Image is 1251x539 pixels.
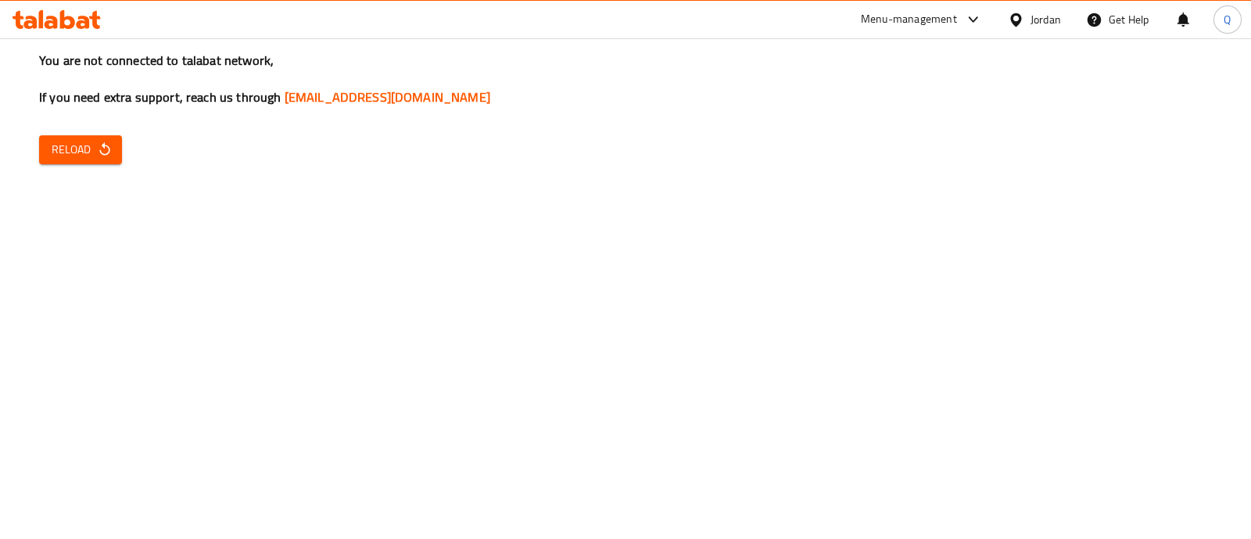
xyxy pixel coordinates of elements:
[39,135,122,164] button: Reload
[52,140,109,160] span: Reload
[861,10,957,29] div: Menu-management
[1224,11,1231,28] span: Q
[39,52,1212,106] h3: You are not connected to talabat network, If you need extra support, reach us through
[1031,11,1061,28] div: Jordan
[285,85,490,109] a: [EMAIL_ADDRESS][DOMAIN_NAME]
